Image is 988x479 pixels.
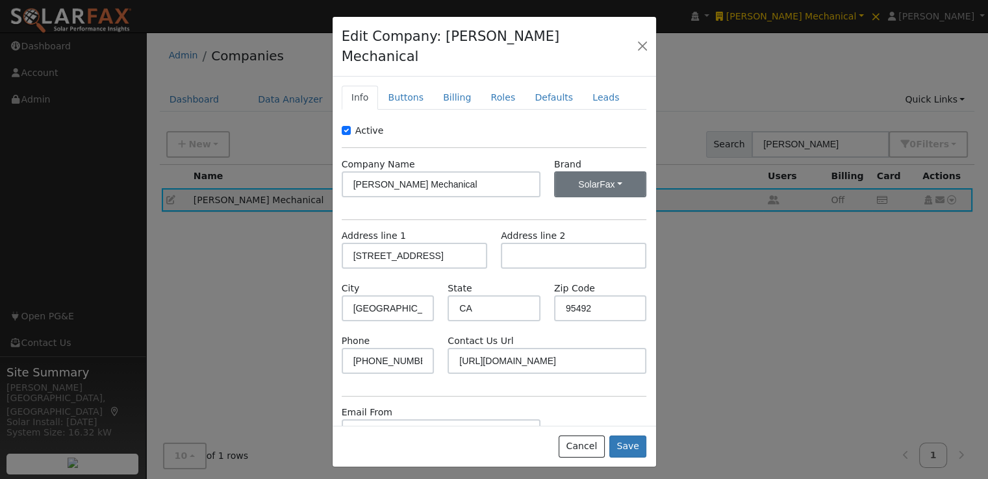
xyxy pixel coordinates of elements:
label: Zip Code [554,282,595,295]
label: Contact Us Url [448,334,513,348]
label: Phone [342,334,370,348]
a: Info [342,86,379,110]
label: Address line 1 [342,229,406,243]
button: Save [609,436,647,458]
a: Leads [583,86,629,110]
a: Roles [481,86,525,110]
label: State [448,282,472,295]
label: Active [355,124,384,138]
label: City [342,282,360,295]
label: Address line 2 [501,229,565,243]
input: Active [342,126,351,135]
button: Cancel [559,436,605,458]
label: Company Name [342,158,415,171]
a: Billing [433,86,481,110]
label: Email From [342,406,392,419]
button: SolarFax [554,171,647,197]
a: Defaults [525,86,583,110]
h4: Edit Company: [PERSON_NAME] Mechanical [342,26,633,67]
a: Buttons [378,86,433,110]
label: Brand [554,158,581,171]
